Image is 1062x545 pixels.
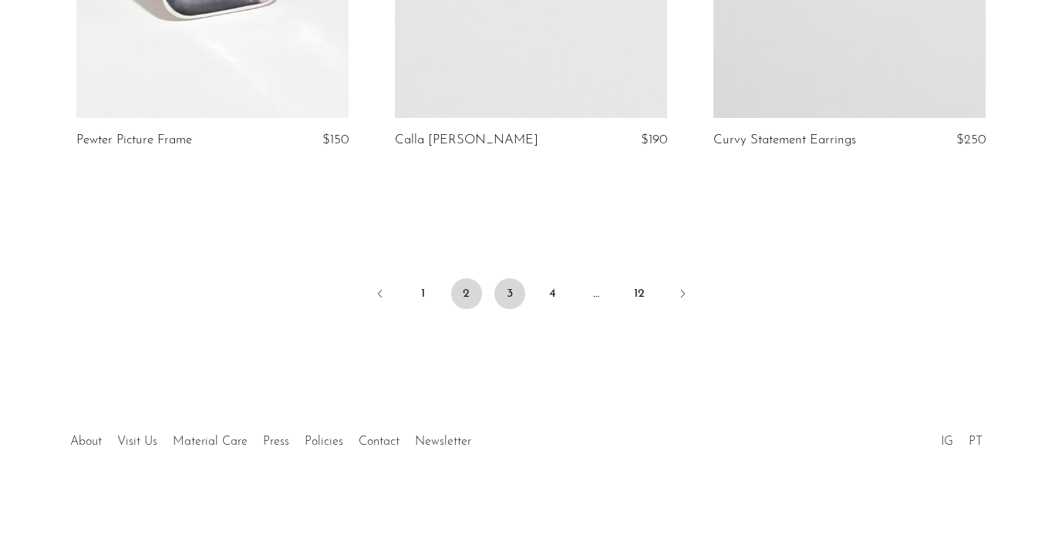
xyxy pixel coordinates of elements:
[624,278,655,309] a: 12
[641,133,667,146] span: $190
[581,278,612,309] span: …
[956,133,986,146] span: $250
[173,436,248,448] a: Material Care
[359,436,400,448] a: Contact
[322,133,349,146] span: $150
[933,423,990,452] ul: Social Medias
[365,278,396,312] a: Previous
[62,423,479,452] ul: Quick links
[969,436,983,448] a: PT
[494,278,525,309] a: 3
[76,133,192,147] a: Pewter Picture Frame
[263,436,289,448] a: Press
[713,133,856,147] a: Curvy Statement Earrings
[70,436,102,448] a: About
[305,436,343,448] a: Policies
[117,436,157,448] a: Visit Us
[395,133,538,147] a: Calla [PERSON_NAME]
[538,278,568,309] a: 4
[408,278,439,309] a: 1
[451,278,482,309] span: 2
[667,278,698,312] a: Next
[941,436,953,448] a: IG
